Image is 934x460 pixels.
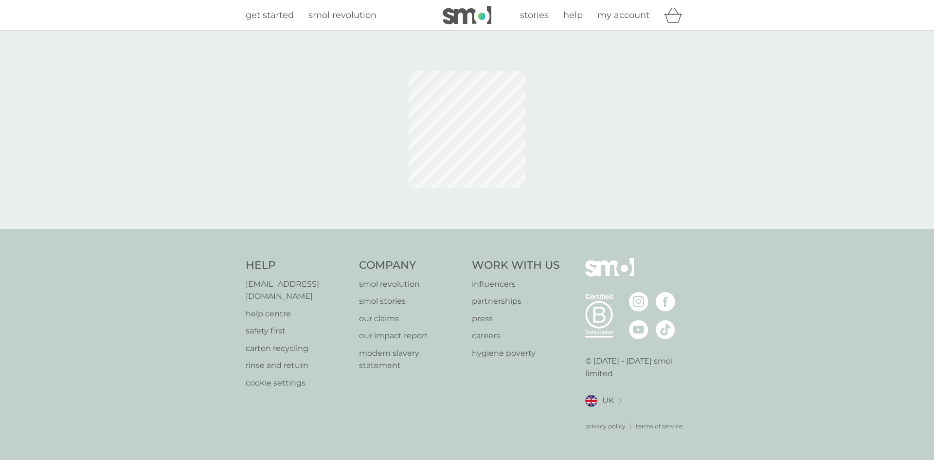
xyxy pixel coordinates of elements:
a: our claims [359,313,463,325]
a: my account [597,8,649,22]
a: [EMAIL_ADDRESS][DOMAIN_NAME] [246,278,349,303]
a: smol revolution [359,278,463,291]
a: influencers [472,278,560,291]
a: carton recycling [246,342,349,355]
span: stories [520,10,549,20]
div: basket [664,5,688,25]
a: privacy policy [585,422,626,431]
img: select a new location [619,398,622,404]
img: UK flag [585,395,597,407]
a: stories [520,8,549,22]
img: visit the smol Tiktok page [656,320,675,339]
h4: Work With Us [472,258,560,273]
h4: Help [246,258,349,273]
a: safety first [246,325,349,337]
p: © [DATE] - [DATE] smol limited [585,355,689,380]
a: help centre [246,308,349,320]
a: partnerships [472,295,560,308]
img: smol [585,258,634,291]
a: press [472,313,560,325]
a: hygiene poverty [472,347,560,360]
span: smol revolution [308,10,377,20]
a: smol revolution [308,8,377,22]
a: modern slavery statement [359,347,463,372]
img: visit the smol Youtube page [629,320,648,339]
h4: Company [359,258,463,273]
span: UK [602,394,614,407]
img: smol [443,6,491,24]
span: my account [597,10,649,20]
a: rinse and return [246,359,349,372]
img: visit the smol Facebook page [656,292,675,312]
a: cookie settings [246,377,349,389]
a: get started [246,8,294,22]
span: help [563,10,583,20]
img: visit the smol Instagram page [629,292,648,312]
a: terms of service [636,422,683,431]
a: help [563,8,583,22]
a: smol stories [359,295,463,308]
span: get started [246,10,294,20]
a: our impact report [359,330,463,342]
a: careers [472,330,560,342]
